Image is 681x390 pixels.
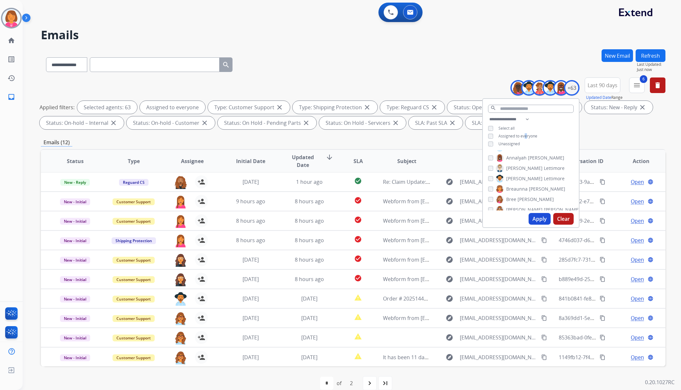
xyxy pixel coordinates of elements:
[506,186,528,192] span: Breaunna
[506,165,543,171] span: [PERSON_NAME]
[354,313,362,321] mat-icon: report_problem
[222,61,230,69] mat-icon: search
[529,186,565,192] span: [PERSON_NAME]
[607,150,665,172] th: Action
[586,95,611,100] button: Updated Date
[174,253,187,267] img: agent-avatar
[301,334,317,341] span: [DATE]
[218,116,317,129] div: Status: On Hold - Pending Parts
[640,75,647,83] span: 6
[541,276,547,282] mat-icon: content_copy
[197,178,205,186] mat-icon: person_add
[409,116,463,129] div: SLA: Past SLA
[559,334,658,341] span: 85363bad-0fec-4ea7-a2e8-89191d25770c
[631,275,644,283] span: Open
[60,335,90,341] span: New - Initial
[460,295,538,302] span: [EMAIL_ADDRESS][DOMAIN_NAME]
[600,296,605,301] mat-icon: content_copy
[354,294,362,301] mat-icon: report_problem
[631,178,644,186] span: Open
[243,276,259,283] span: [DATE]
[648,198,653,204] mat-icon: language
[498,141,520,147] span: Unassigned
[126,116,215,129] div: Status: On-hold - Customer
[7,55,15,63] mat-icon: list_alt
[197,197,205,205] mat-icon: person_add
[397,157,416,165] span: Subject
[648,179,653,185] mat-icon: language
[354,352,362,360] mat-icon: report_problem
[528,155,564,161] span: [PERSON_NAME]
[295,217,324,224] span: 8 hours ago
[559,354,656,361] span: 1149fb12-7f41-4be8-a90f-e308c7623bd0
[345,377,358,390] div: 2
[559,295,656,302] span: 841b0841-fe8e-4661-9759-2afc0d6d8c5c
[337,379,341,387] div: of
[631,217,644,225] span: Open
[354,235,362,243] mat-icon: check_circle
[197,295,205,302] mat-icon: person_add
[197,334,205,341] mat-icon: person_add
[490,105,496,111] mat-icon: search
[236,198,265,205] span: 9 hours ago
[354,255,362,263] mat-icon: check_circle
[648,315,653,321] mat-icon: language
[648,296,653,301] mat-icon: language
[506,155,527,161] span: Annalyah
[301,295,317,302] span: [DATE]
[392,119,400,127] mat-icon: close
[529,213,551,225] button: Apply
[383,237,530,244] span: Webform from [EMAIL_ADDRESS][DOMAIN_NAME] on [DATE]
[631,197,644,205] span: Open
[559,256,657,263] span: 285d7fc7-731d-4d15-b557-4e87bdf30bdf
[197,314,205,322] mat-icon: person_add
[602,49,633,62] button: New Email
[383,256,530,263] span: Webform from [EMAIL_ADDRESS][DOMAIN_NAME] on [DATE]
[197,236,205,244] mat-icon: person_add
[380,101,445,114] div: Type: Reguard CS
[460,314,538,322] span: [EMAIL_ADDRESS][DOMAIN_NAME]
[113,198,155,205] span: Customer Support
[559,237,658,244] span: 4746d037-d693-4b3e-aa4e-0e6efcd5e562
[353,157,363,165] span: SLA
[243,354,259,361] span: [DATE]
[383,295,480,302] span: Order # 20251446502 ([PERSON_NAME])
[60,179,90,186] span: New - Reply
[600,335,605,340] mat-icon: content_copy
[243,178,259,185] span: [DATE]
[460,217,538,225] span: [EMAIL_ADDRESS][DOMAIN_NAME]
[541,237,547,243] mat-icon: content_copy
[446,334,453,341] mat-icon: explore
[544,175,565,182] span: Lettimore
[243,295,259,302] span: [DATE]
[585,77,620,93] button: Last 90 days
[645,378,675,386] p: 0.20.1027RC
[326,153,333,161] mat-icon: arrow_downward
[460,197,538,205] span: [EMAIL_ADDRESS][DOMAIN_NAME]
[446,295,453,302] mat-icon: explore
[60,218,90,225] span: New - Initial
[541,315,547,321] mat-icon: content_copy
[631,295,644,302] span: Open
[648,354,653,360] mat-icon: language
[174,273,187,286] img: agent-avatar
[460,236,538,244] span: [EMAIL_ADDRESS][DOMAIN_NAME]
[637,62,665,67] span: Last Updated:
[174,195,187,208] img: agent-avatar
[174,331,187,345] img: agent-avatar
[541,335,547,340] mat-icon: content_copy
[354,274,362,282] mat-icon: check_circle
[67,157,84,165] span: Status
[600,218,605,224] mat-icon: content_copy
[446,236,453,244] mat-icon: explore
[600,179,605,185] mat-icon: content_copy
[648,276,653,282] mat-icon: language
[631,236,644,244] span: Open
[381,379,389,387] mat-icon: last_page
[112,237,156,244] span: Shipping Protection
[77,101,137,114] div: Selected agents: 63
[460,256,538,264] span: [EMAIL_ADDRESS][DOMAIN_NAME]
[446,178,453,186] mat-icon: explore
[285,153,320,169] span: Updated Date
[60,276,90,283] span: New - Initial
